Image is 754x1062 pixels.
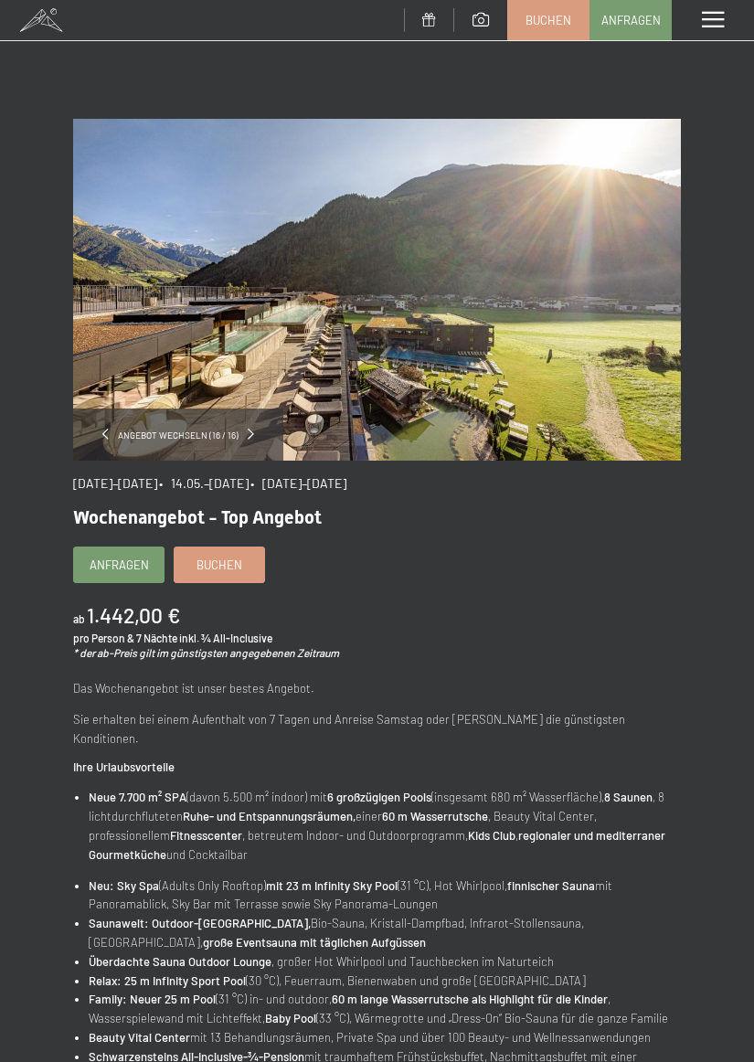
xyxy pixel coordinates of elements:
[73,632,134,644] span: pro Person &
[183,809,356,823] strong: Ruhe- und Entspannungsräumen,
[601,12,661,28] span: Anfragen
[89,790,186,804] strong: Neue 7.700 m² SPA
[89,954,271,969] strong: Überdachte Sauna Outdoor Lounge
[175,547,264,582] a: Buchen
[89,1028,681,1047] li: mit 13 Behandlungsräumen, Private Spa und über 100 Beauty- und Wellnessanwendungen
[508,1,589,39] a: Buchen
[89,876,681,915] li: (Adults Only Rooftop) (31 °C), Hot Whirlpool, mit Panoramablick, Sky Bar mit Terrasse sowie Sky P...
[179,632,272,644] span: inkl. ¾ All-Inclusive
[87,602,180,628] b: 1.442,00 €
[73,475,157,491] span: [DATE]–[DATE]
[109,429,248,441] span: Angebot wechseln (16 / 16)
[89,916,311,930] strong: Saunawelt: Outdoor-[GEOGRAPHIC_DATA],
[203,935,426,950] strong: große Eventsauna mit täglichen Aufgüssen
[265,1011,316,1025] strong: Baby Pool
[170,828,242,843] strong: Fitnesscenter
[332,992,608,1006] strong: 60 m lange Wasserrutsche als Highlight für die Kinder
[73,612,85,625] span: ab
[73,506,322,528] span: Wochenangebot - Top Angebot
[327,790,431,804] strong: 6 großzügigen Pools
[89,828,665,862] strong: regionaler und mediterraner Gourmetküche
[89,992,216,1006] strong: Family: Neuer 25 m Pool
[74,547,164,582] a: Anfragen
[89,973,246,988] strong: Relax: 25 m Infinity Sport Pool
[89,914,681,952] li: Bio-Sauna, Kristall-Dampfbad, Infrarot-Stollensauna, [GEOGRAPHIC_DATA],
[136,632,177,644] span: 7 Nächte
[73,646,339,659] em: * der ab-Preis gilt im günstigsten angegebenen Zeitraum
[89,952,681,972] li: , großer Hot Whirlpool und Tauchbecken im Naturteich
[382,809,488,823] strong: 60 m Wasserrutsche
[73,119,681,461] img: Wochenangebot - Top Angebot
[604,790,653,804] strong: 8 Saunen
[89,990,681,1028] li: (31 °C) in- und outdoor, , Wasserspielewand mit Lichteffekt, (33 °C), Wärmegrotte und „Dress-On“ ...
[266,878,398,893] strong: mit 23 m Infinity Sky Pool
[250,475,346,491] span: • [DATE]–[DATE]
[89,788,681,864] li: (davon 5.500 m² indoor) mit (insgesamt 680 m² Wasserfläche), , 8 lichtdurchfluteten einer , Beaut...
[73,679,681,698] p: Das Wochenangebot ist unser bestes Angebot.
[73,710,681,749] p: Sie erhalten bei einem Aufenthalt von 7 Tagen und Anreise Samstag oder [PERSON_NAME] die günstigs...
[526,12,571,28] span: Buchen
[196,557,242,573] span: Buchen
[159,475,249,491] span: • 14.05.–[DATE]
[89,1030,190,1045] strong: Beauty Vital Center
[89,972,681,991] li: (30 °C), Feuerraum, Bienenwaben und große [GEOGRAPHIC_DATA]
[590,1,671,39] a: Anfragen
[90,557,149,573] span: Anfragen
[468,828,515,843] strong: Kids Club
[507,878,595,893] strong: finnischer Sauna
[73,759,175,774] strong: Ihre Urlaubsvorteile
[89,878,159,893] strong: Neu: Sky Spa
